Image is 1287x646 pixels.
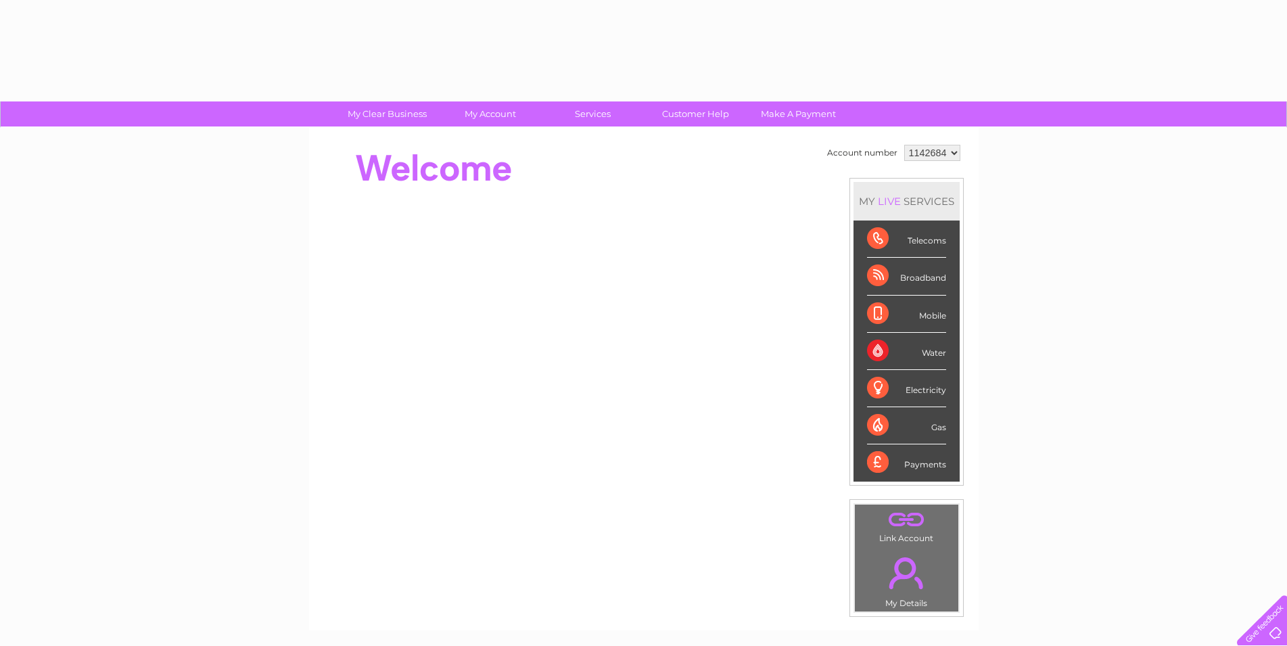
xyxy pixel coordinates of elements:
div: Electricity [867,370,946,407]
td: My Details [854,546,959,612]
a: My Clear Business [331,101,443,126]
a: My Account [434,101,546,126]
div: MY SERVICES [853,182,960,221]
div: LIVE [875,195,904,208]
div: Payments [867,444,946,481]
a: Customer Help [640,101,751,126]
td: Link Account [854,504,959,547]
div: Telecoms [867,221,946,258]
a: . [858,549,955,597]
div: Water [867,333,946,370]
div: Broadband [867,258,946,295]
a: . [858,508,955,532]
div: Mobile [867,296,946,333]
a: Services [537,101,649,126]
a: Make A Payment [743,101,854,126]
td: Account number [824,141,901,164]
div: Gas [867,407,946,444]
